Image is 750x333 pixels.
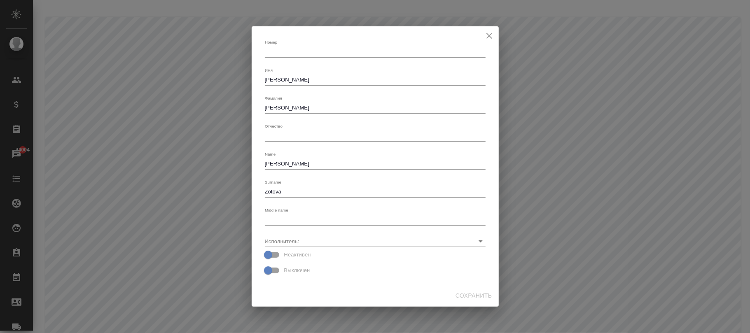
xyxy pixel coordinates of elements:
[265,124,283,128] label: Отчество
[483,30,495,42] button: close
[265,40,277,44] label: Номер
[265,189,486,195] textarea: Zotova
[265,105,486,111] textarea: [PERSON_NAME]
[265,152,276,156] label: Name
[265,96,282,100] label: Фамилия
[265,208,288,212] label: Middle name
[265,180,281,184] label: Surname
[284,266,310,275] span: Выключен
[265,68,273,72] label: Имя
[265,161,486,167] textarea: [PERSON_NAME]
[265,77,486,83] textarea: [PERSON_NAME]
[475,235,486,247] button: Open
[284,251,311,259] span: Неактивен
